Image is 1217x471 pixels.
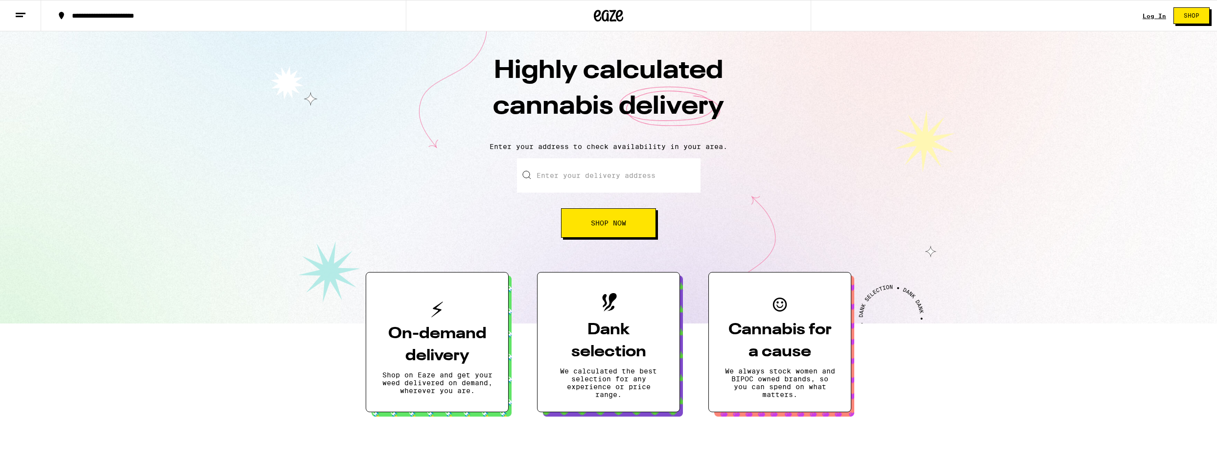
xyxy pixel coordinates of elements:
[382,323,492,367] h3: On-demand delivery
[537,272,680,412] button: Dank selectionWe calculated the best selection for any experience or price range.
[591,220,626,226] span: Shop Now
[1143,13,1166,19] div: Log In
[553,319,664,363] h3: Dank selection
[553,367,664,398] p: We calculated the best selection for any experience or price range.
[725,367,835,398] p: We always stock women and BIPOC owned brands, so you can spend on what matters.
[517,158,701,193] input: Enter your delivery address
[561,208,656,238] button: Shop Now
[366,272,509,412] button: On-demand deliveryShop on Eaze and get your weed delivered on demand, wherever you are.
[437,53,780,135] h1: Highly calculated cannabis delivery
[382,371,492,395] p: Shop on Eaze and get your weed delivered on demand, wherever you are.
[1173,7,1210,24] button: Shop
[708,272,851,412] button: Cannabis for a causeWe always stock women and BIPOC owned brands, so you can spend on what matters.
[725,319,835,363] h3: Cannabis for a cause
[1184,13,1199,19] span: Shop
[10,143,1207,150] p: Enter your address to check availability in your area.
